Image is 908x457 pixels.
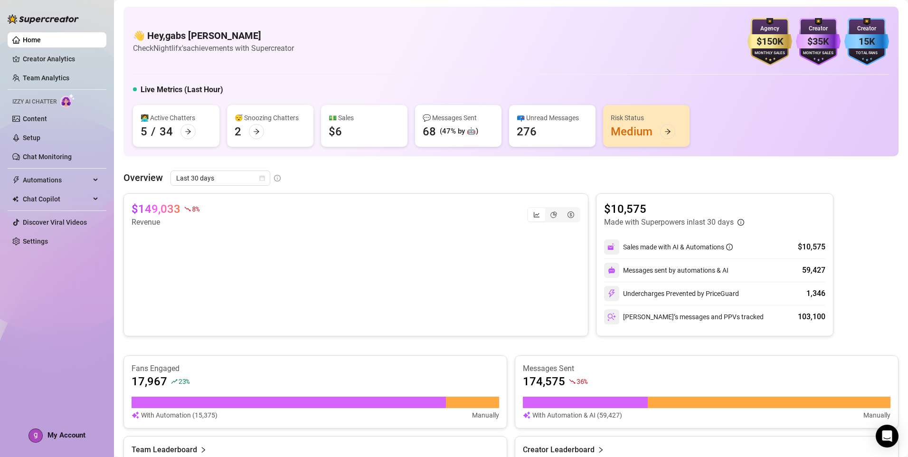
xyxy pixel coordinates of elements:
a: Chat Monitoring [23,153,72,161]
div: 💵 Sales [329,113,400,123]
img: svg%3e [607,289,616,298]
img: Chat Copilot [12,196,19,202]
a: Settings [23,238,48,245]
span: Chat Copilot [23,191,90,207]
div: 💬 Messages Sent [423,113,494,123]
span: calendar [259,175,265,181]
div: 📪 Unread Messages [517,113,588,123]
span: arrow-right [253,128,260,135]
div: Creator [796,24,841,33]
a: Setup [23,134,40,142]
span: fall [184,206,191,212]
div: (47% by 🤖) [440,126,478,137]
div: 😴 Snoozing Chatters [235,113,306,123]
span: info-circle [274,175,281,181]
article: Messages Sent [523,363,890,374]
span: Last 30 days [176,171,265,185]
div: Sales made with AI & Automations [623,242,733,252]
div: 5 [141,124,147,139]
span: arrow-right [185,128,191,135]
a: Content [23,115,47,123]
span: 36 % [577,377,587,386]
article: Overview [123,171,163,185]
article: 17,967 [132,374,167,389]
article: With Automation & AI (59,427) [532,410,622,420]
span: arrow-right [664,128,671,135]
img: purple-badge-B9DA21FR.svg [796,18,841,66]
div: Total Fans [844,50,889,57]
span: thunderbolt [12,176,20,184]
div: segmented control [527,207,580,222]
article: Revenue [132,217,199,228]
div: 15K [844,34,889,49]
span: Izzy AI Chatter [12,97,57,106]
div: 103,100 [798,311,825,323]
span: 8 % [192,204,199,213]
h4: 👋 Hey, gabs [PERSON_NAME] [133,29,294,42]
span: right [597,444,604,456]
span: info-circle [726,244,733,250]
article: With Automation (15,375) [141,410,218,420]
article: Manually [472,410,499,420]
div: Monthly Sales [796,50,841,57]
div: [PERSON_NAME]’s messages and PPVs tracked [604,309,764,324]
img: svg%3e [523,410,530,420]
span: right [200,444,207,456]
article: Made with Superpowers in last 30 days [604,217,734,228]
article: Team Leaderboard [132,444,197,456]
span: My Account [47,431,85,439]
article: Manually [863,410,890,420]
article: Fans Engaged [132,363,499,374]
div: 34 [160,124,173,139]
img: ACg8ocLaERWGdaJpvS6-rLHcOAzgRyAZWNC8RBO3RRpGdFYGyWuJXA=s96-c [29,429,42,442]
a: Team Analytics [23,74,69,82]
a: Creator Analytics [23,51,99,67]
div: Open Intercom Messenger [876,425,899,447]
div: $10,575 [798,241,825,253]
div: 68 [423,124,436,139]
img: svg%3e [608,267,615,274]
span: Automations [23,172,90,188]
img: blue-badge-DgoSNQY1.svg [844,18,889,66]
span: line-chart [533,211,540,218]
h5: Live Metrics (Last Hour) [141,84,223,95]
div: Messages sent by automations & AI [604,263,728,278]
span: rise [171,378,178,385]
article: Creator Leaderboard [523,444,595,456]
a: Home [23,36,41,44]
article: Check Nightlifx's achievements with Supercreator [133,42,294,54]
img: logo-BBDzfeDw.svg [8,14,79,24]
div: Agency [747,24,792,33]
article: 174,575 [523,374,565,389]
div: Undercharges Prevented by PriceGuard [604,286,739,301]
article: $149,033 [132,201,180,217]
div: Creator [844,24,889,33]
span: dollar-circle [567,211,574,218]
div: 👩‍💻 Active Chatters [141,113,212,123]
div: Risk Status [611,113,682,123]
img: AI Chatter [60,94,75,107]
div: Monthly Sales [747,50,792,57]
span: 23 % [179,377,189,386]
div: 276 [517,124,537,139]
span: fall [569,378,576,385]
img: svg%3e [607,243,616,251]
div: $35K [796,34,841,49]
a: Discover Viral Videos [23,219,87,226]
span: info-circle [738,219,744,226]
div: 2 [235,124,241,139]
div: 59,427 [802,265,825,276]
img: svg%3e [607,313,616,321]
span: pie-chart [550,211,557,218]
div: 1,346 [806,288,825,299]
img: gold-badge-CigiZidd.svg [747,18,792,66]
div: $150K [747,34,792,49]
div: $6 [329,124,342,139]
img: svg%3e [132,410,139,420]
article: $10,575 [604,201,744,217]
